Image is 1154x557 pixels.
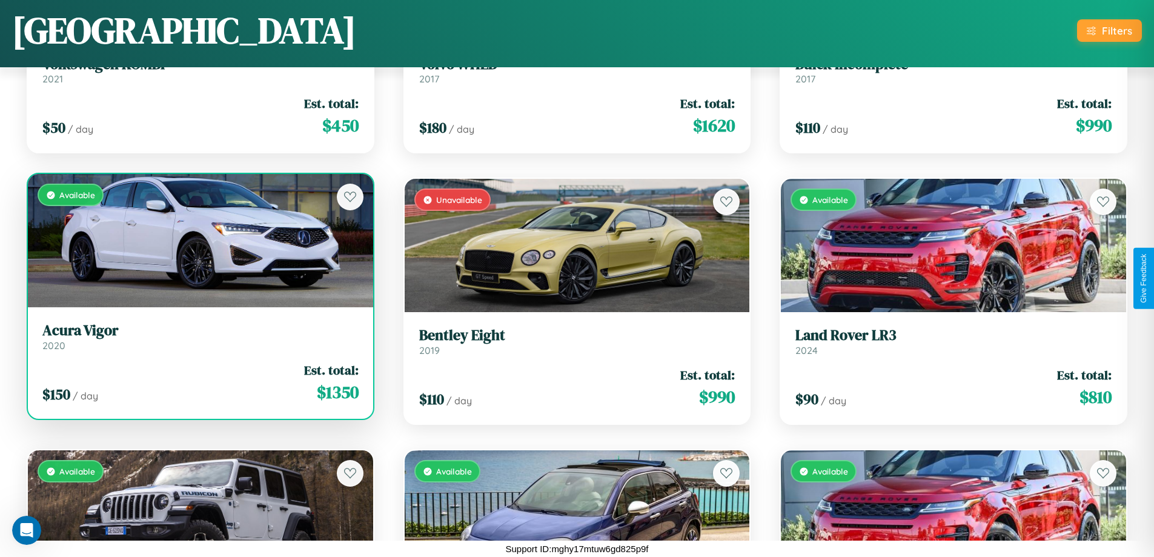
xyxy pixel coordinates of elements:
span: $ 50 [42,118,65,138]
a: Buick Incomplete2017 [795,56,1112,85]
span: 2017 [795,73,815,85]
span: $ 1620 [693,113,735,138]
a: Volkswagen KOMBI2021 [42,56,359,85]
span: $ 110 [419,389,444,409]
h1: [GEOGRAPHIC_DATA] [12,5,356,55]
div: Give Feedback [1139,254,1148,303]
iframe: Intercom live chat [12,516,41,545]
span: $ 450 [322,113,359,138]
span: Available [436,466,472,476]
span: 2021 [42,73,63,85]
span: Est. total: [1057,366,1112,384]
a: Bentley Eight2019 [419,327,735,356]
span: $ 990 [699,385,735,409]
span: / day [449,123,474,135]
span: Available [812,466,848,476]
span: / day [823,123,848,135]
span: $ 90 [795,389,818,409]
span: / day [73,390,98,402]
span: $ 110 [795,118,820,138]
div: Filters [1102,24,1132,37]
span: Est. total: [304,95,359,112]
span: Available [59,466,95,476]
button: Filters [1077,19,1142,42]
span: Est. total: [1057,95,1112,112]
span: $ 810 [1079,385,1112,409]
a: Acura Vigor2020 [42,322,359,352]
span: 2024 [795,344,818,356]
span: / day [821,395,846,407]
p: Support ID: mghy17mtuw6gd825p9f [506,541,649,557]
span: 2020 [42,339,65,352]
span: Available [59,190,95,200]
span: Est. total: [304,361,359,379]
span: / day [446,395,472,407]
h3: Land Rover LR3 [795,327,1112,344]
h3: Acura Vigor [42,322,359,339]
span: Est. total: [680,95,735,112]
span: Unavailable [436,195,482,205]
span: $ 180 [419,118,446,138]
span: 2019 [419,344,440,356]
a: Volvo WHEB2017 [419,56,735,85]
span: 2017 [419,73,439,85]
h3: Bentley Eight [419,327,735,344]
span: Available [812,195,848,205]
span: / day [68,123,93,135]
a: Land Rover LR32024 [795,327,1112,356]
span: $ 1350 [317,380,359,404]
span: Est. total: [680,366,735,384]
span: $ 150 [42,384,70,404]
span: $ 990 [1076,113,1112,138]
